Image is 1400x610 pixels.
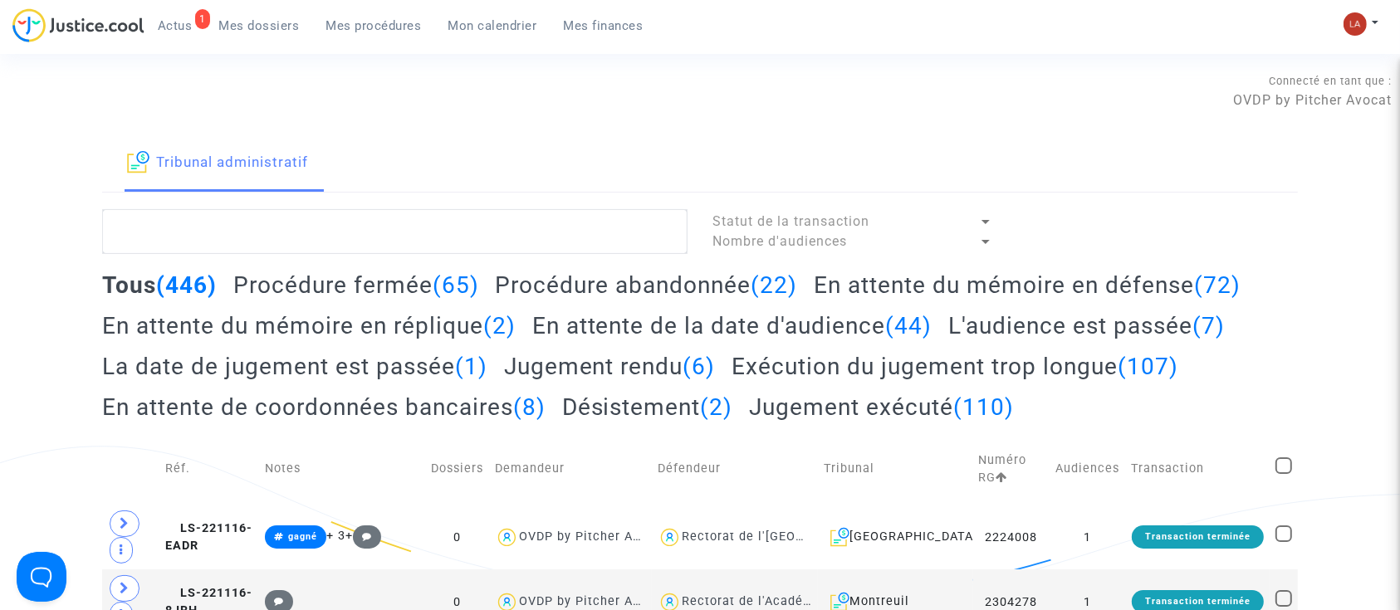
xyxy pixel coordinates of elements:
div: OVDP by Pitcher Avocat [519,529,667,544]
td: 2224008 [973,505,1050,569]
h2: La date de jugement est passée [102,352,487,381]
span: LS-221116-EADR [165,521,252,554]
h2: Jugement exécuté [749,393,1014,422]
span: (2) [483,312,516,339]
span: (2) [701,393,733,421]
h2: En attente du mémoire en réplique [102,311,516,340]
span: gagné [288,531,317,542]
h2: Tous [102,271,217,300]
span: (22) [751,271,797,299]
td: Tribunal [818,433,973,505]
span: (7) [1192,312,1225,339]
img: jc-logo.svg [12,8,144,42]
td: Demandeur [489,433,652,505]
a: Mes finances [551,13,657,38]
img: icon-user.svg [658,525,682,549]
h2: Procédure abandonnée [495,271,797,300]
div: Rectorat de l'Académie de Créteil [682,594,891,608]
img: 3f9b7d9779f7b0ffc2b90d026f0682a9 [1344,12,1367,36]
td: 1 [1050,505,1126,569]
h2: En attente du mémoire en défense [814,271,1241,300]
span: (72) [1194,271,1241,299]
span: (8) [513,393,546,421]
span: (107) [1118,353,1178,380]
div: OVDP by Pitcher Avocat [519,594,667,608]
span: Mes finances [564,18,644,33]
h2: Jugement rendu [504,352,716,381]
h2: Désistement [562,393,733,422]
span: Mon calendrier [448,18,537,33]
div: Transaction terminée [1132,525,1264,549]
span: Actus [158,18,193,33]
span: (44) [886,312,933,339]
a: Tribunal administratif [127,135,308,192]
img: icon-user.svg [495,525,519,549]
span: Connecté en tant que : [1269,75,1392,87]
span: Mes dossiers [219,18,300,33]
span: (1) [455,353,487,380]
a: Mon calendrier [435,13,551,38]
span: Statut de la transaction [712,213,869,229]
div: 1 [195,9,210,29]
td: Audiences [1050,433,1126,505]
span: Nombre d'audiences [712,233,847,249]
h2: L'audience est passée [948,311,1225,340]
h2: Procédure fermée [233,271,479,300]
td: Défendeur [652,433,818,505]
span: (65) [433,271,479,299]
a: Mes procédures [313,13,435,38]
td: Réf. [159,433,260,505]
span: + 3 [326,529,345,543]
td: 0 [425,505,489,569]
td: Dossiers [425,433,489,505]
span: (6) [683,353,716,380]
h2: En attente de la date d'audience [532,311,933,340]
h2: Exécution du jugement trop longue [732,352,1178,381]
td: Numéro RG [973,433,1050,505]
span: Mes procédures [326,18,422,33]
a: 1Actus [144,13,206,38]
a: Mes dossiers [206,13,313,38]
td: Notes [259,433,425,505]
td: Transaction [1126,433,1270,505]
img: icon-archive.svg [830,527,849,547]
iframe: Help Scout Beacon - Open [17,552,66,602]
span: + [345,529,381,543]
span: (110) [953,393,1014,421]
img: icon-archive.svg [127,150,149,173]
div: Rectorat de l'[GEOGRAPHIC_DATA] [682,529,893,544]
div: [GEOGRAPHIC_DATA] [824,527,967,547]
span: (446) [156,271,217,299]
h2: En attente de coordonnées bancaires [102,393,546,422]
